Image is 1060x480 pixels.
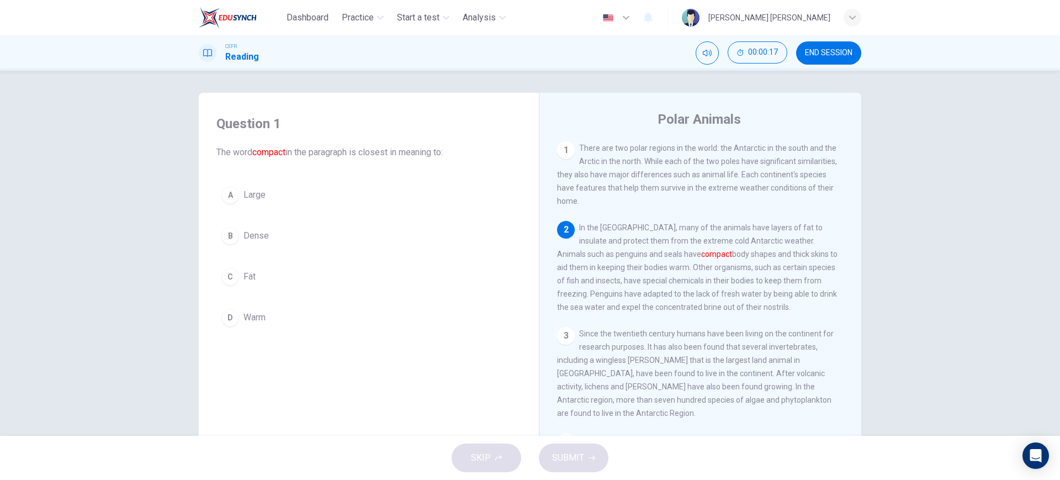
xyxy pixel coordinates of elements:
[463,11,496,24] span: Analysis
[397,11,439,24] span: Start a test
[601,14,615,22] img: en
[342,11,374,24] span: Practice
[728,41,787,64] button: 00:00:17
[216,181,521,209] button: ALarge
[557,144,837,205] span: There are two polar regions in the world: the Antarctic in the south and the Arctic in the north....
[557,329,834,418] span: Since the twentieth century humans have been living on the continent for research purposes. It ha...
[221,186,239,204] div: A
[728,41,787,65] div: Hide
[748,48,778,57] span: 00:00:17
[805,49,852,57] span: END SESSION
[701,250,732,259] font: compact
[243,270,256,283] span: Fat
[658,110,741,128] h4: Polar Animals
[225,50,259,64] h1: Reading
[221,309,239,326] div: D
[216,304,521,331] button: DWarm
[243,229,269,242] span: Dense
[199,7,257,29] img: EduSynch logo
[557,221,575,239] div: 2
[287,11,328,24] span: Dashboard
[682,9,699,27] img: Profile picture
[216,222,521,250] button: BDense
[557,327,575,345] div: 3
[557,223,838,312] span: In the [GEOGRAPHIC_DATA], many of the animals have layers of fat to insulate and protect them fro...
[225,43,237,50] span: CEFR
[221,268,239,286] div: C
[199,7,282,29] a: EduSynch logo
[557,433,575,451] div: 4
[243,311,266,324] span: Warm
[1022,442,1049,469] div: Open Intercom Messenger
[458,8,510,28] button: Analysis
[796,41,861,65] button: END SESSION
[282,8,333,28] button: Dashboard
[557,141,575,159] div: 1
[216,263,521,291] button: CFat
[696,41,719,65] div: Mute
[216,115,521,133] h4: Question 1
[708,11,830,24] div: [PERSON_NAME] [PERSON_NAME]
[216,146,521,159] span: The word in the paragraph is closest in meaning to:
[252,147,285,157] font: compact
[393,8,454,28] button: Start a test
[221,227,239,245] div: B
[337,8,388,28] button: Practice
[243,188,266,202] span: Large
